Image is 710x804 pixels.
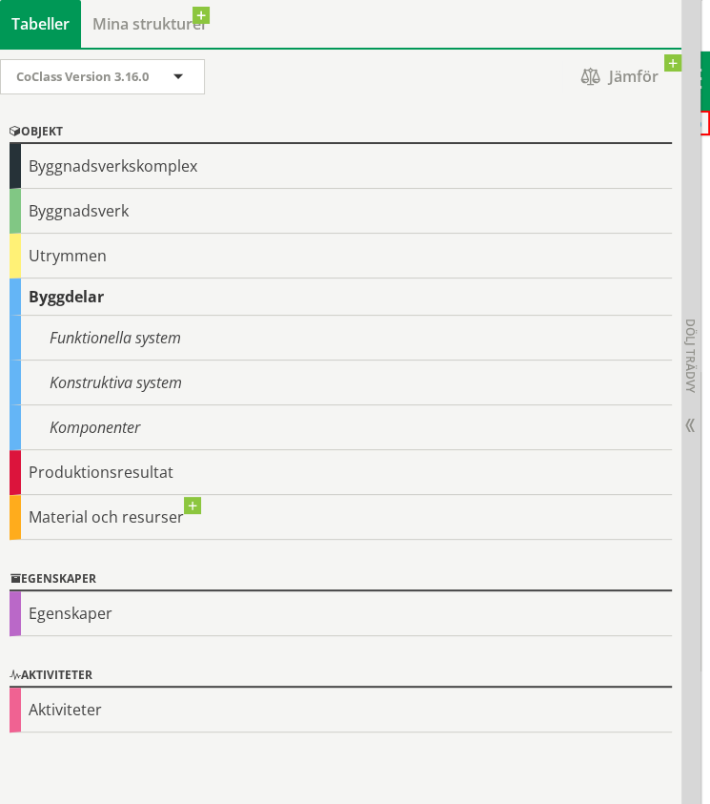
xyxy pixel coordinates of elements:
[10,665,672,688] div: Aktiviteter
[10,688,672,732] div: Aktiviteter
[10,591,672,636] div: Egenskaper
[10,450,672,495] div: Produktionsresultat
[10,405,672,450] div: Komponenter
[10,278,672,316] div: Byggdelar
[10,495,672,540] div: Material och resurser
[10,234,672,278] div: Utrymmen
[10,568,672,591] div: Egenskaper
[10,361,672,405] div: Konstruktiva system
[10,189,672,234] div: Byggnadsverk
[682,319,699,393] span: Dölj trädvy
[10,144,672,189] div: Byggnadsverkskomplex
[10,316,672,361] div: Funktionella system
[10,121,672,144] div: Objekt
[16,68,149,85] span: CoClass Version 3.16.0
[562,60,677,93] span: Jämför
